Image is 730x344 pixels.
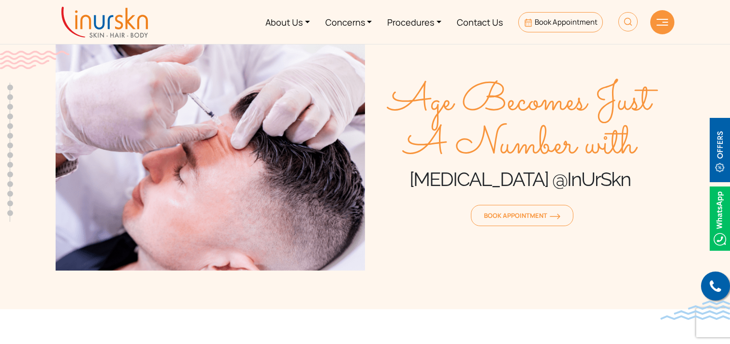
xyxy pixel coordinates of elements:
span: Book Appointment [535,17,598,27]
img: HeaderSearch [618,12,638,31]
img: orange-arrow [550,214,560,219]
a: About Us [258,4,318,40]
span: Age Becomes Just A Number with [365,80,674,167]
a: Book Appointmentorange-arrow [471,205,573,226]
a: Book Appointment [518,12,603,32]
img: bluewave [660,301,730,320]
a: Concerns [318,4,380,40]
img: hamLine.svg [657,19,668,26]
span: Book Appointment [484,211,560,220]
a: Contact Us [449,4,511,40]
h1: [MEDICAL_DATA] @InUrSkn [365,167,674,191]
img: Whatsappicon [710,186,730,251]
a: Whatsappicon [710,213,730,223]
a: Procedures [380,4,449,40]
img: inurskn-logo [61,7,148,38]
img: offerBt [710,118,730,182]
